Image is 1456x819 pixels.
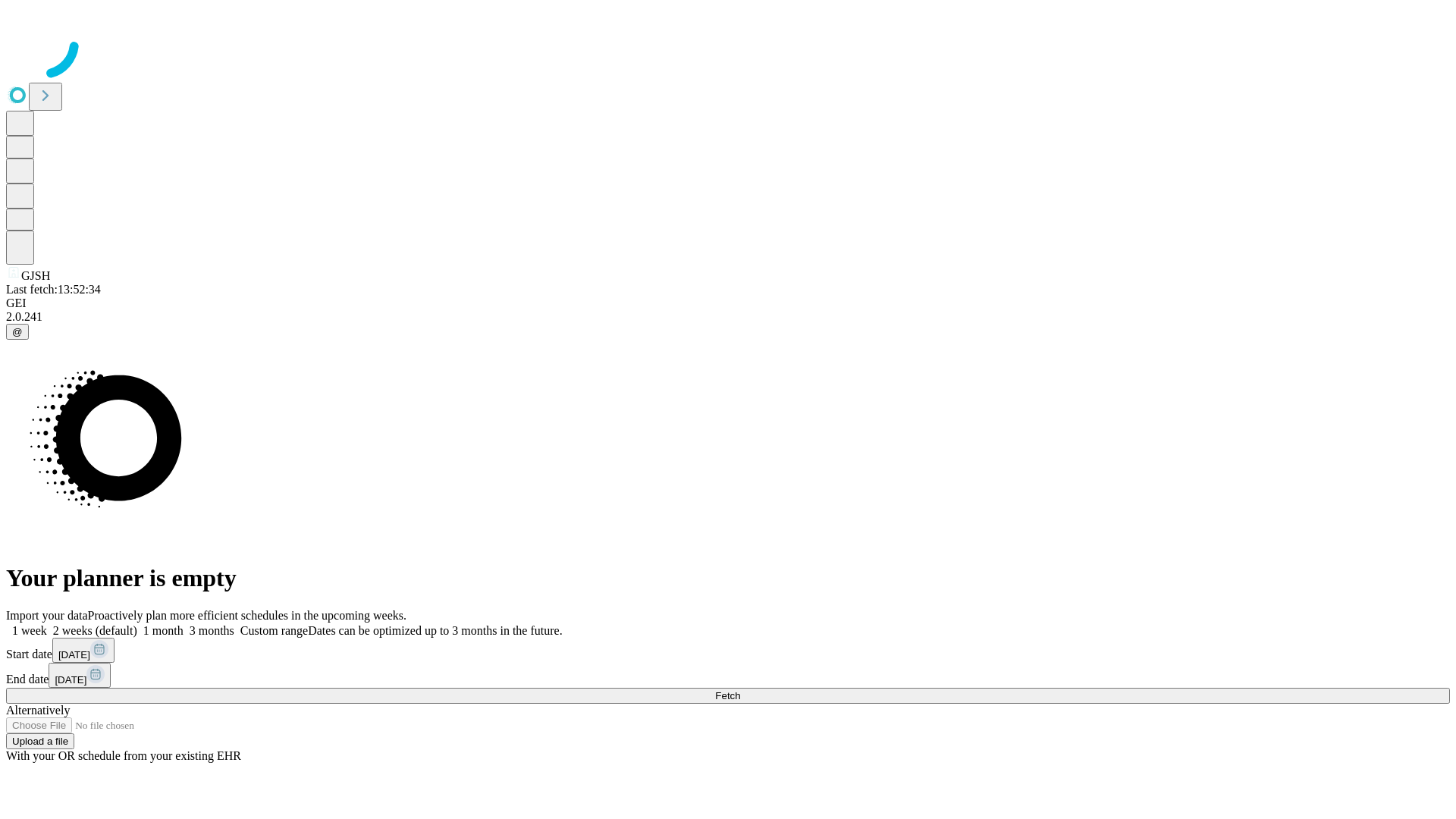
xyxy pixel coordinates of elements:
[12,326,23,337] span: @
[6,310,1450,324] div: 2.0.241
[6,749,241,762] span: With your OR schedule from your existing EHR
[308,624,562,637] span: Dates can be optimized up to 3 months in the future.
[49,663,111,688] button: [DATE]
[6,688,1450,704] button: Fetch
[6,324,29,340] button: @
[240,624,308,637] span: Custom range
[6,663,1450,688] div: End date
[12,624,47,637] span: 1 week
[6,638,1450,663] div: Start date
[6,564,1450,592] h1: Your planner is empty
[6,297,1450,310] div: GEI
[88,609,406,622] span: Proactively plan more efficient schedules in the upcoming weeks.
[6,609,88,622] span: Import your data
[190,624,234,637] span: 3 months
[55,674,86,686] span: [DATE]
[21,269,50,282] span: GJSH
[6,733,74,749] button: Upload a file
[143,624,184,637] span: 1 month
[53,624,137,637] span: 2 weeks (default)
[52,638,115,663] button: [DATE]
[58,649,90,661] span: [DATE]
[715,690,740,701] span: Fetch
[6,704,70,717] span: Alternatively
[6,283,101,296] span: Last fetch: 13:52:34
